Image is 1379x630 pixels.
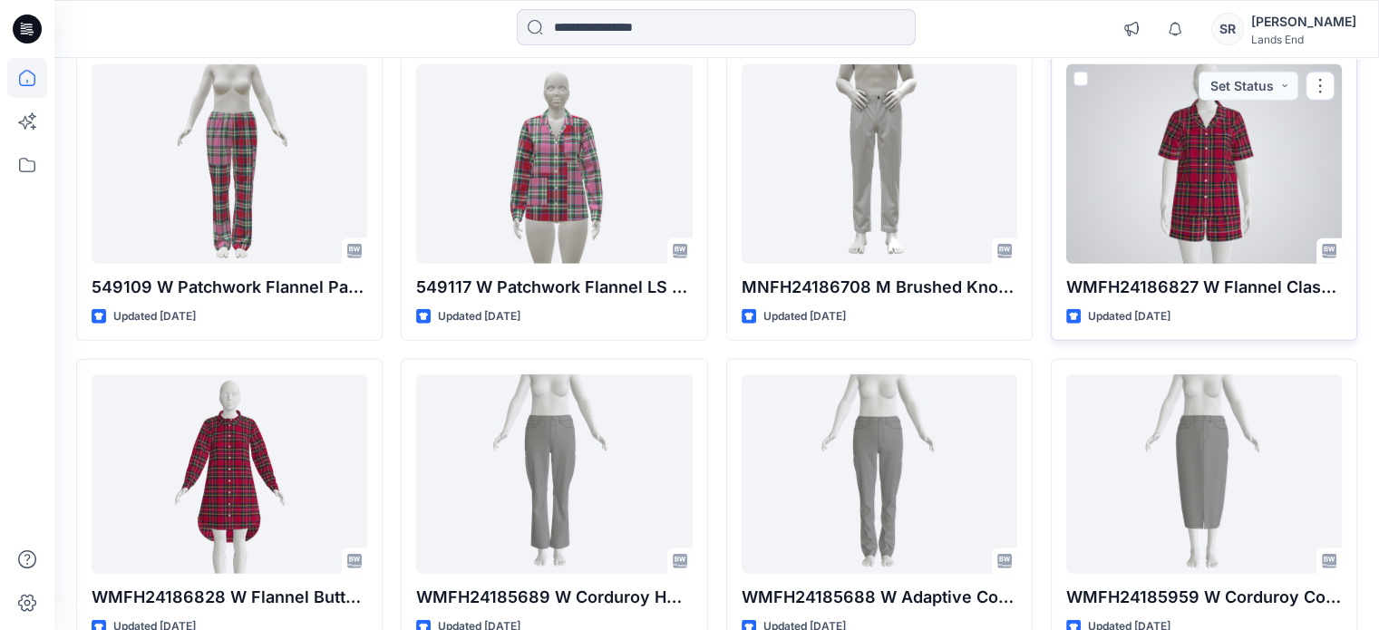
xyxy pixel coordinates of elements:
[92,374,367,574] a: WMFH24186828 W Flannel Button-Down KL Sleepshirt Proto Fit
[742,64,1017,264] a: MNFH24186708 M Brushed Knockabout Chino Tapered Pant Hemmed Proto Fit
[1066,374,1342,574] a: WMFH24185959 W Corduroy Column Midi Skirt Proto Fit
[416,585,692,610] p: WMFH24185689 W Corduroy HR Kick Crop Pant Proto Fit
[1066,275,1342,300] p: WMFH24186827 W Flannel Classic SS 2pc Short Set Proto Fit
[92,275,367,300] p: 549109 W Patchwork Flannel Pajama Pant Proto Fit
[416,64,692,264] a: 549117 W Patchwork Flannel LS Pajama Top Proto Fit
[1251,11,1356,33] div: [PERSON_NAME]
[1066,64,1342,264] a: WMFH24186827 W Flannel Classic SS 2pc Short Set Proto Fit
[92,64,367,264] a: 549109 W Patchwork Flannel Pajama Pant Proto Fit
[92,585,367,610] p: WMFH24186828 W Flannel Button-Down KL Sleepshirt Proto Fit
[113,307,196,326] p: Updated [DATE]
[1251,33,1356,46] div: Lands End
[416,374,692,574] a: WMFH24185689 W Corduroy HR Kick Crop Pant Proto Fit
[742,374,1017,574] a: WMFH24185688 W Adaptive Cord HR Skinny Pant Proto Fit
[763,307,846,326] p: Updated [DATE]
[1211,13,1244,45] div: SR
[742,275,1017,300] p: MNFH24186708 M Brushed Knockabout Chino Tapered Pant Hemmed Proto Fit
[438,307,520,326] p: Updated [DATE]
[416,275,692,300] p: 549117 W Patchwork Flannel LS Pajama Top Proto Fit
[1088,307,1170,326] p: Updated [DATE]
[1066,585,1342,610] p: WMFH24185959 W Corduroy Column Midi Skirt Proto Fit
[742,585,1017,610] p: WMFH24185688 W Adaptive Cord HR Skinny Pant Proto Fit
